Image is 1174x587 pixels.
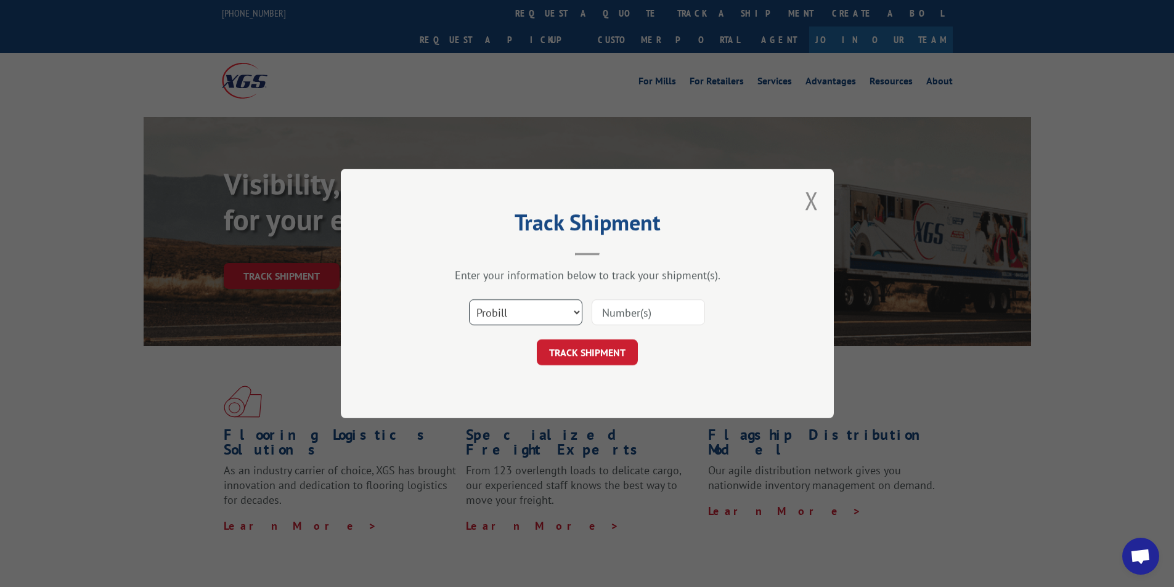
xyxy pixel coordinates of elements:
[805,184,818,217] button: Close modal
[402,214,772,237] h2: Track Shipment
[592,299,705,325] input: Number(s)
[537,339,638,365] button: TRACK SHIPMENT
[402,268,772,282] div: Enter your information below to track your shipment(s).
[1122,538,1159,575] div: Open chat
